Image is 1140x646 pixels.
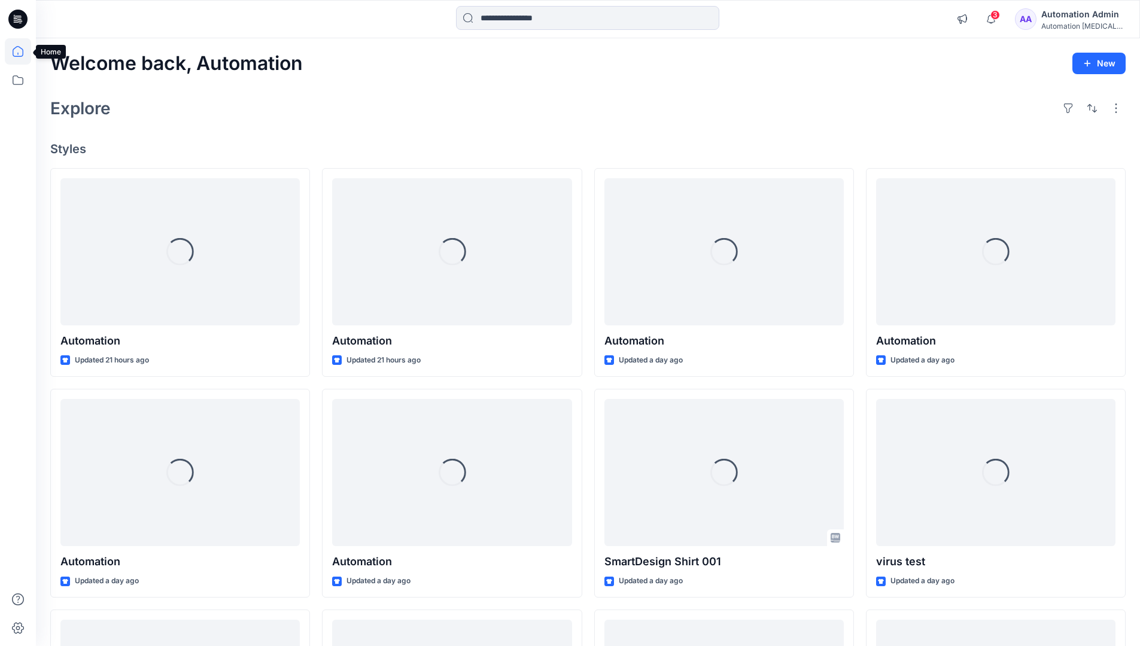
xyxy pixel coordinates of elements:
[1072,53,1126,74] button: New
[619,354,683,367] p: Updated a day ago
[1041,7,1125,22] div: Automation Admin
[346,575,411,587] p: Updated a day ago
[50,99,111,118] h2: Explore
[60,553,300,570] p: Automation
[50,53,303,75] h2: Welcome back, Automation
[75,354,149,367] p: Updated 21 hours ago
[890,354,954,367] p: Updated a day ago
[60,333,300,349] p: Automation
[890,575,954,587] p: Updated a day ago
[619,575,683,587] p: Updated a day ago
[332,553,571,570] p: Automation
[346,354,421,367] p: Updated 21 hours ago
[876,553,1115,570] p: virus test
[332,333,571,349] p: Automation
[50,142,1126,156] h4: Styles
[876,333,1115,349] p: Automation
[1041,22,1125,31] div: Automation [MEDICAL_DATA]...
[604,553,844,570] p: SmartDesign Shirt 001
[1015,8,1036,30] div: AA
[990,10,1000,20] span: 3
[75,575,139,587] p: Updated a day ago
[604,333,844,349] p: Automation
